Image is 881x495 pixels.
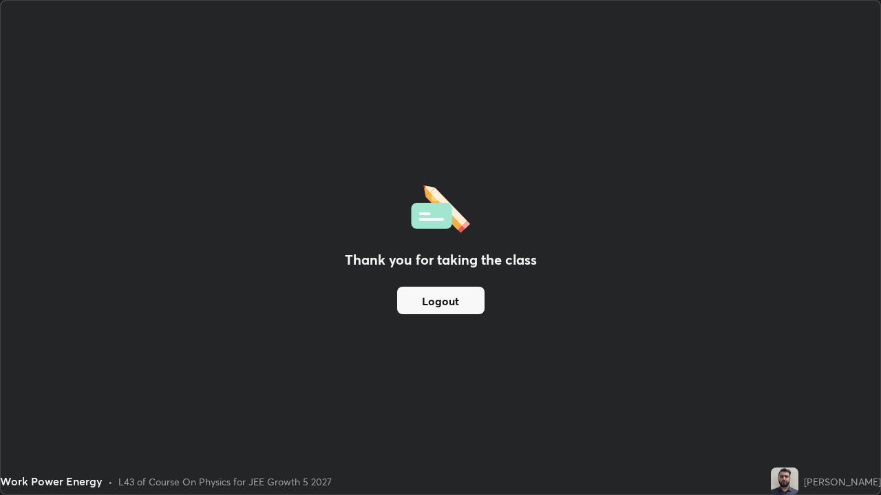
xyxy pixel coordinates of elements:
div: • [108,474,113,489]
img: offlineFeedback.1438e8b3.svg [411,181,470,233]
div: L43 of Course On Physics for JEE Growth 5 2027 [118,474,332,489]
button: Logout [397,287,485,314]
div: [PERSON_NAME] [804,474,881,489]
img: 2d581e095ba74728bda1a1849c8d6045.jpg [771,467,798,495]
h2: Thank you for taking the class [345,250,537,270]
